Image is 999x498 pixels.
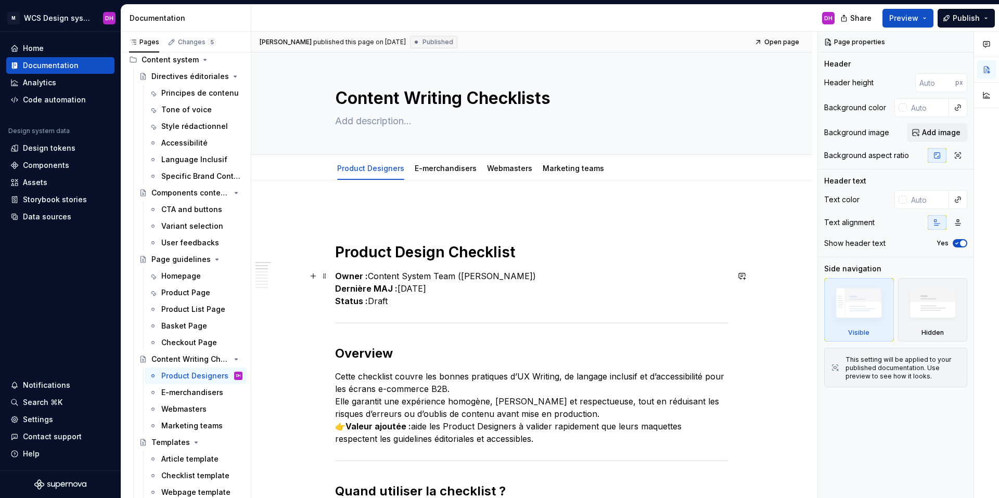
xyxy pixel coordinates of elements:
[23,194,87,205] div: Storybook stories
[313,38,406,46] div: published this page on [DATE]
[145,168,247,185] a: Specific Brand Content
[145,368,247,384] a: Product DesignersDH
[6,140,114,156] a: Design tokens
[161,487,230,497] div: Webpage template
[915,73,955,92] input: Auto
[161,171,240,181] div: Specific Brand Content
[764,38,799,46] span: Open page
[151,254,211,265] div: Page guidelines
[135,185,247,201] a: Components content guidelines
[824,176,866,186] div: Header text
[135,68,247,85] a: Directives éditoriales
[937,239,949,247] label: Yes
[6,377,114,394] button: Notifications
[23,380,70,390] div: Notifications
[145,101,247,118] a: Tone of voice
[145,201,247,218] a: CTA and buttons
[161,454,219,464] div: Article template
[333,86,726,111] textarea: Content Writing Checklists
[824,194,860,205] div: Text color
[921,329,944,337] div: Hidden
[335,296,368,306] strong: Status :
[751,35,804,49] a: Open page
[335,271,368,281] strong: Owner :
[145,85,247,101] a: Principes de contenu
[151,71,229,82] div: Directives éditoriales
[6,74,114,91] a: Analytics
[236,371,240,381] div: DH
[907,123,967,142] button: Add image
[145,118,247,135] a: Style rédactionnel
[129,38,159,46] div: Pages
[6,208,114,225] a: Data sources
[23,449,40,459] div: Help
[161,138,208,148] div: Accessibilité
[335,243,728,261] h1: Product Design Checklist
[955,78,963,87] p: px
[125,51,247,68] div: Content system
[145,268,247,284] a: Homepage
[161,154,227,165] div: Language Inclusif
[2,7,119,29] button: MWCS Design systemDH
[335,283,398,294] strong: Dernière MAJ :
[6,91,114,108] a: Code automation
[850,13,872,23] span: Share
[151,437,190,448] div: Templates
[23,77,56,88] div: Analytics
[161,271,201,281] div: Homepage
[161,304,225,314] div: Product List Page
[483,157,536,179] div: Webmasters
[161,470,229,481] div: Checklist template
[6,445,114,462] button: Help
[824,217,875,228] div: Text alignment
[145,467,247,484] a: Checklist template
[824,59,851,69] div: Header
[145,151,247,168] a: Language Inclusif
[898,278,968,342] div: Hidden
[907,98,949,117] input: Auto
[422,38,453,46] span: Published
[161,387,223,398] div: E-merchandisers
[161,287,210,298] div: Product Page
[824,264,881,274] div: Side navigation
[145,301,247,318] a: Product List Page
[6,174,114,191] a: Assets
[151,188,230,198] div: Components content guidelines
[415,164,477,173] a: E-merchandisers
[882,9,933,28] button: Preview
[953,13,980,23] span: Publish
[337,164,404,173] a: Product Designers
[848,329,869,337] div: Visible
[23,397,62,408] div: Search ⌘K
[34,479,86,490] svg: Supernova Logo
[6,157,114,174] a: Components
[145,284,247,301] a: Product Page
[23,143,75,153] div: Design tokens
[161,204,222,215] div: CTA and buttons
[824,127,889,138] div: Background image
[6,57,114,74] a: Documentation
[23,95,86,105] div: Code automation
[487,164,532,173] a: Webmasters
[142,55,199,65] div: Content system
[824,14,832,22] div: DH
[130,13,247,23] div: Documentation
[145,318,247,334] a: Basket Page
[335,370,728,445] p: Cette checklist couvre les bonnes pratiques d’UX Writing, de langage inclusif et d’accessibilité ...
[824,278,894,342] div: Visible
[260,38,312,46] span: [PERSON_NAME]
[23,414,53,425] div: Settings
[6,191,114,208] a: Storybook stories
[23,431,82,442] div: Contact support
[8,127,70,135] div: Design system data
[907,190,949,209] input: Auto
[161,321,207,331] div: Basket Page
[145,451,247,467] a: Article template
[23,60,79,71] div: Documentation
[6,411,114,428] a: Settings
[23,43,44,54] div: Home
[846,356,960,381] div: This setting will be applied to your published documentation. Use preview to see how it looks.
[23,160,69,171] div: Components
[135,351,247,368] a: Content Writing Checklists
